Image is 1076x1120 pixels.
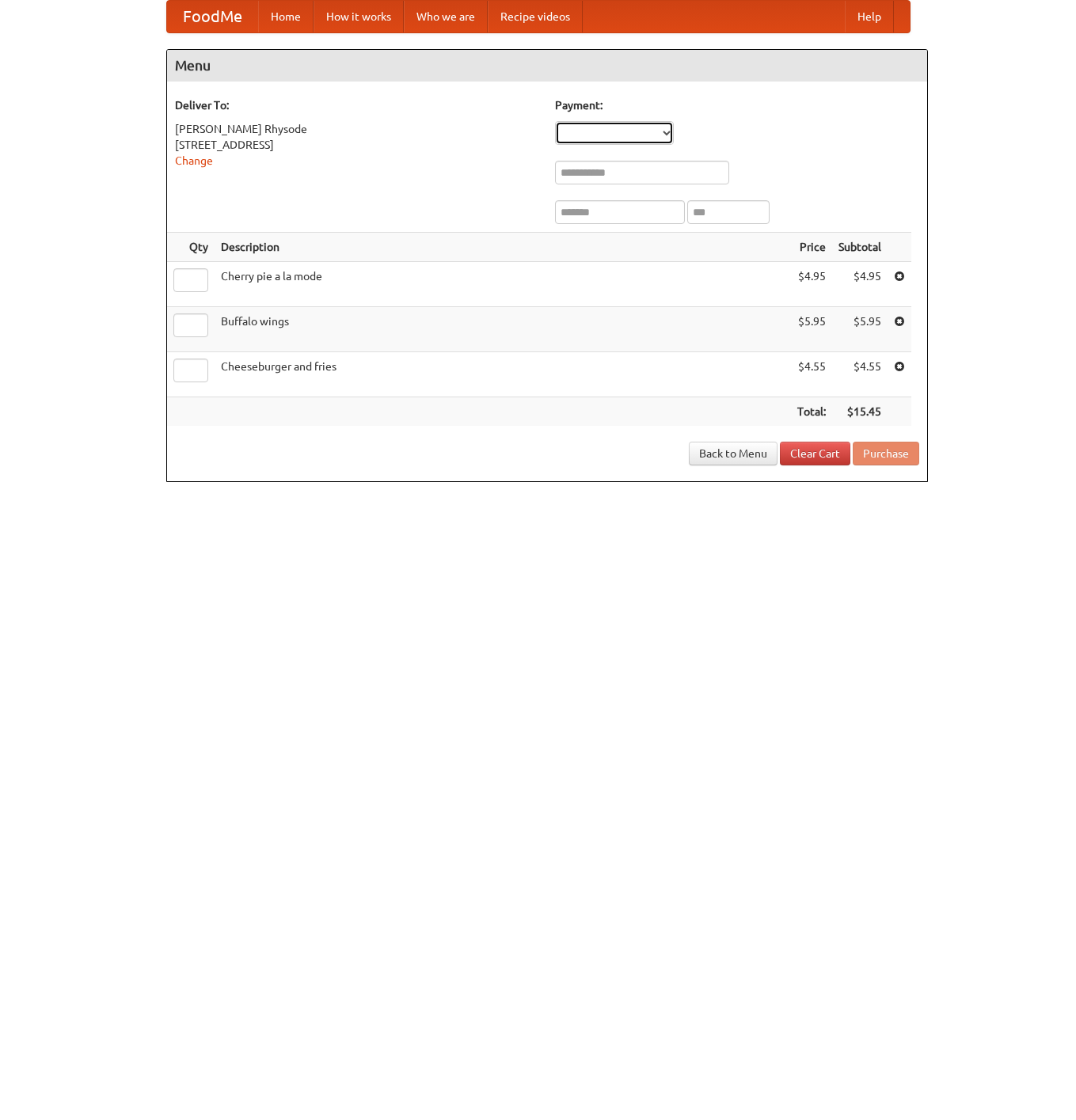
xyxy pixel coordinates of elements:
[215,307,791,352] td: Buffalo wings
[175,97,539,113] h5: Deliver To:
[689,442,778,465] a: Back to Menu
[175,121,539,137] div: [PERSON_NAME] Rhysode
[167,1,258,32] a: FoodMe
[215,262,791,307] td: Cherry pie a la mode
[832,233,888,262] th: Subtotal
[175,137,539,153] div: [STREET_ADDRESS]
[215,233,791,262] th: Description
[314,1,404,32] a: How it works
[780,442,850,465] a: Clear Cart
[258,1,314,32] a: Home
[832,307,888,352] td: $5.95
[853,442,919,465] button: Purchase
[555,97,919,113] h5: Payment:
[215,352,791,397] td: Cheeseburger and fries
[791,262,832,307] td: $4.95
[832,397,888,427] th: $15.45
[832,262,888,307] td: $4.95
[791,352,832,397] td: $4.55
[175,154,213,167] a: Change
[791,233,832,262] th: Price
[832,352,888,397] td: $4.55
[791,307,832,352] td: $5.95
[845,1,894,32] a: Help
[791,397,832,427] th: Total:
[488,1,583,32] a: Recipe videos
[404,1,488,32] a: Who we are
[167,50,927,82] h4: Menu
[167,233,215,262] th: Qty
